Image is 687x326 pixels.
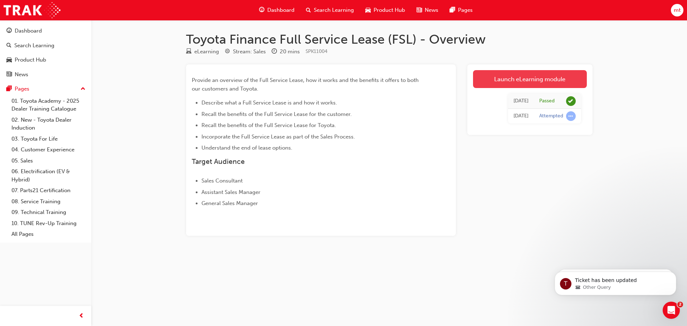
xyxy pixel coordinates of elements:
[306,6,311,15] span: search-icon
[425,6,438,14] span: News
[4,2,60,18] img: Trak
[280,48,300,56] div: 20 mins
[9,196,88,207] a: 08. Service Training
[473,70,587,88] a: Launch eLearning module
[458,6,473,14] span: Pages
[6,72,12,78] span: news-icon
[306,48,327,54] span: Learning resource code
[194,48,219,56] div: eLearning
[259,6,264,15] span: guage-icon
[9,207,88,218] a: 09. Technical Training
[674,6,681,14] span: mt
[513,97,528,105] div: Thu Jan 11 2024 15:32:15 GMT+1100 (Australian Eastern Daylight Time)
[360,3,411,18] a: car-iconProduct Hub
[677,302,683,307] span: 2
[192,157,245,166] span: Target Audience
[374,6,405,14] span: Product Hub
[3,24,88,38] a: Dashboard
[544,257,687,307] iframe: Intercom notifications message
[201,145,292,151] span: Understand the end of lease options.
[3,68,88,81] a: News
[233,48,266,56] div: Stream: Sales
[272,49,277,55] span: clock-icon
[9,218,88,229] a: 10. TUNE Rev-Up Training
[15,27,42,35] div: Dashboard
[15,56,46,64] div: Product Hub
[6,43,11,49] span: search-icon
[6,28,12,34] span: guage-icon
[201,200,258,206] span: General Sales Manager
[15,85,29,93] div: Pages
[416,6,422,15] span: news-icon
[186,47,219,56] div: Type
[3,82,88,96] button: Pages
[3,53,88,67] a: Product Hub
[253,3,300,18] a: guage-iconDashboard
[267,6,294,14] span: Dashboard
[201,177,243,184] span: Sales Consultant
[201,111,352,117] span: Recall the benefits of the Full Service Lease for the customer.
[300,3,360,18] a: search-iconSearch Learning
[9,185,88,196] a: 07. Parts21 Certification
[186,31,593,47] h1: Toyota Finance Full Service Lease (FSL) - Overview
[9,115,88,133] a: 02. New - Toyota Dealer Induction
[566,111,576,121] span: learningRecordVerb_ATTEMPT-icon
[314,6,354,14] span: Search Learning
[15,70,28,79] div: News
[365,6,371,15] span: car-icon
[201,122,336,128] span: Recall the benefits of the Full Service Lease for Toyota.
[444,3,478,18] a: pages-iconPages
[3,39,88,52] a: Search Learning
[539,98,555,104] div: Passed
[411,3,444,18] a: news-iconNews
[186,49,191,55] span: learningResourceType_ELEARNING-icon
[201,189,260,195] span: Assistant Sales Manager
[79,312,84,321] span: prev-icon
[6,57,12,63] span: car-icon
[513,112,528,120] div: Thu Jan 11 2024 15:26:37 GMT+1100 (Australian Eastern Daylight Time)
[6,86,12,92] span: pages-icon
[9,133,88,145] a: 03. Toyota For Life
[450,6,455,15] span: pages-icon
[225,47,266,56] div: Stream
[663,302,680,319] iframe: Intercom live chat
[225,49,230,55] span: target-icon
[81,84,86,94] span: up-icon
[9,155,88,166] a: 05. Sales
[201,133,355,140] span: Incorporate the Full Service Lease as part of the Sales Process.
[3,23,88,82] button: DashboardSearch LearningProduct HubNews
[272,47,300,56] div: Duration
[9,166,88,185] a: 06. Electrification (EV & Hybrid)
[9,144,88,155] a: 04. Customer Experience
[9,96,88,115] a: 01. Toyota Academy - 2025 Dealer Training Catalogue
[201,99,337,106] span: Describe what a Full Service Lease is and how it works.
[9,229,88,240] a: All Pages
[14,42,54,50] div: Search Learning
[192,77,420,92] span: Provide an overview of the Full Service Lease, how it works and the benefits it offers to both ou...
[539,113,563,120] div: Attempted
[671,4,683,16] button: mt
[566,96,576,106] span: learningRecordVerb_PASS-icon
